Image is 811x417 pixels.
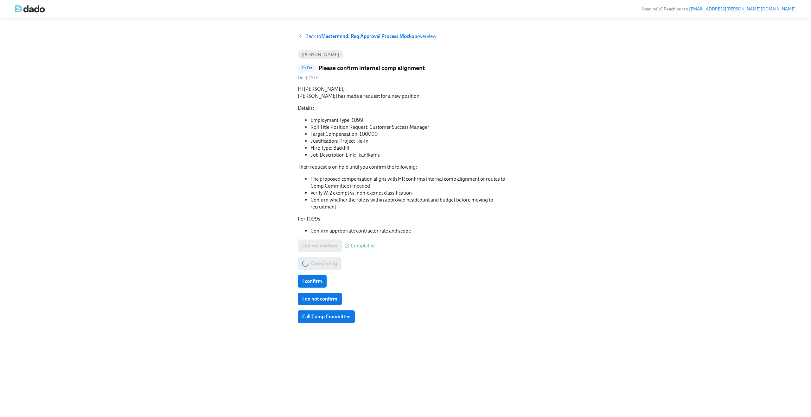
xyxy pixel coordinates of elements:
span: [PERSON_NAME] [298,52,343,57]
span: Call Comp Committee [302,314,350,320]
li: Employment Type: 1099 [310,117,513,124]
p: Details: [298,105,513,112]
li: Justification: Project Tie-In [310,138,513,145]
li: Hire Type: Backfill [310,145,513,152]
li: Target Compensation: 100000 [310,131,513,138]
button: Call Comp Committee [298,310,355,323]
span: To Do [298,65,316,70]
a: Back toMastermind: Req Approval Process Mockupoverview [298,33,513,40]
p: For 1099s: [298,215,513,222]
li: Verify W-2 exempt vs. non-exempt classification [310,190,513,196]
li: The proposed compensation aligns with HR confirms internal comp alignment or routes to Comp Commi... [310,176,513,190]
li: Roll Title Position Request: Customer Success Manager [310,124,513,131]
li: Job Description Link: lkanfkafns [310,152,513,159]
span: Back to overview [305,33,437,40]
span: Need help? Reach out to [642,6,796,12]
li: Confirm whether the role is within approved headcount and budget before moving to recruitment [310,196,513,210]
a: [EMAIL_ADDRESS][PERSON_NAME][DOMAIN_NAME] [689,6,796,12]
p: Their request is on hold until you confirm the following: [298,164,513,171]
img: dado [15,5,45,13]
button: I do not confirm [298,293,342,305]
p: Hi [PERSON_NAME], [PERSON_NAME] has made a request for a new position. [298,86,513,100]
strong: Mastermind: Req Approval Process Mockup [321,33,417,39]
span: Thursday, September 11th 2025, 9:00 am [298,75,320,80]
button: I confirm [298,275,327,288]
li: Confirm appropriate contractor rate and scope [310,227,513,234]
h5: Please confirm internal comp alignment [318,64,425,72]
span: I do not confirm [302,296,337,302]
span: I confirm [302,278,322,284]
span: Completed [351,243,375,248]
